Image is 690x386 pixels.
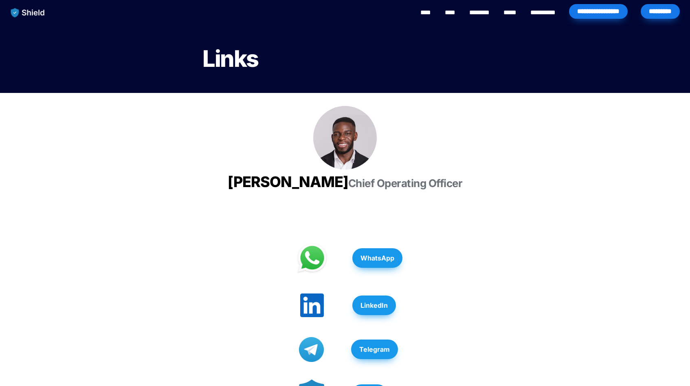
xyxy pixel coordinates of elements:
img: website logo [7,4,49,21]
strong: LinkedIn [360,301,388,309]
a: Telegram [351,335,398,363]
span: Chief Operating Officer [348,177,463,190]
a: WhatsApp [352,244,402,272]
button: WhatsApp [352,248,402,268]
button: LinkedIn [352,296,396,315]
span: Links [202,45,258,73]
button: Telegram [351,340,398,359]
span: [PERSON_NAME] [228,173,348,191]
strong: WhatsApp [360,254,394,262]
a: LinkedIn [352,291,396,319]
strong: Telegram [359,345,390,353]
